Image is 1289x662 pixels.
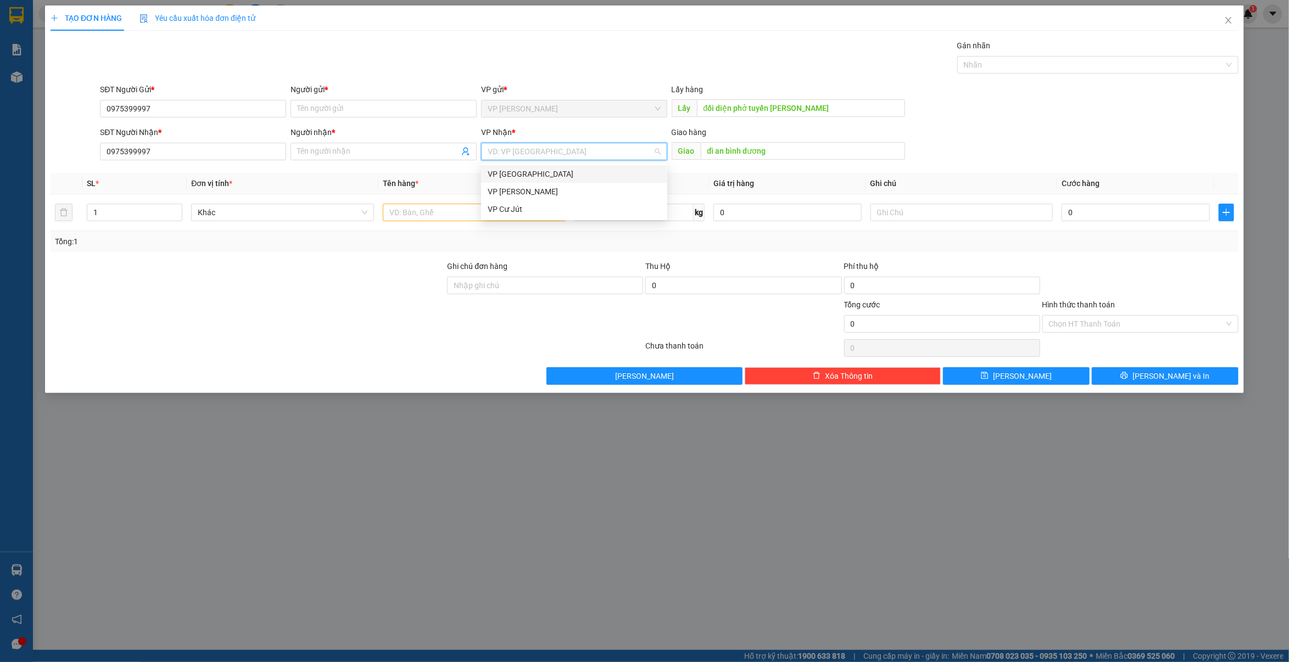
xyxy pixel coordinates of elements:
input: 0 [713,204,861,221]
span: Yêu cầu xuất hóa đơn điện tử [139,14,255,23]
button: Close [1213,5,1244,36]
button: [PERSON_NAME] [546,367,743,385]
input: Dọc đường [701,142,905,160]
div: VP Cư Jút [488,203,661,215]
input: VD: Bàn, Ghế [383,204,566,221]
label: Hình thức thanh toán [1042,300,1115,309]
div: VP [PERSON_NAME] [488,186,661,198]
span: TẠO ĐƠN HÀNG [51,14,122,23]
div: Tổng: 1 [55,235,497,248]
div: Người nhận [291,126,477,138]
th: Ghi chú [866,173,1058,194]
button: plus [1219,204,1234,221]
input: Dọc đường [697,99,905,117]
input: Ghi chú đơn hàng [447,277,643,294]
button: deleteXóa Thông tin [745,367,941,385]
span: delete [813,372,821,380]
div: Chưa thanh toán [644,340,842,359]
span: Giá trị hàng [713,179,754,188]
img: icon [139,14,148,23]
span: [PERSON_NAME] [993,370,1052,382]
span: Lấy hàng [672,85,704,94]
div: VP [GEOGRAPHIC_DATA] [488,168,661,180]
button: delete [55,204,72,221]
span: kg [694,204,705,221]
span: Lấy [672,99,697,117]
span: Thu Hộ [645,262,671,271]
span: Đơn vị tính [191,179,232,188]
div: VP gửi [481,83,667,96]
div: SĐT Người Gửi [100,83,286,96]
div: Người gửi [291,83,477,96]
div: SĐT Người Nhận [100,126,286,138]
label: Ghi chú đơn hàng [447,262,507,271]
span: Tổng cước [844,300,880,309]
span: user-add [461,147,470,156]
button: printer[PERSON_NAME] và In [1092,367,1238,385]
span: Tên hàng [383,179,418,188]
span: Giao [672,142,701,160]
span: Khác [198,204,367,221]
input: Ghi Chú [871,204,1053,221]
span: plus [51,14,58,22]
span: SL [87,179,96,188]
span: [PERSON_NAME] [615,370,674,382]
span: save [981,372,989,380]
div: Phí thu hộ [844,260,1040,277]
button: save[PERSON_NAME] [943,367,1090,385]
div: VP Nam Dong [481,183,667,200]
div: VP Cư Jút [481,200,667,218]
div: VP Sài Gòn [481,165,667,183]
span: Cước hàng [1062,179,1100,188]
span: [PERSON_NAME] và In [1132,370,1209,382]
label: Gán nhãn [957,41,991,50]
span: plus [1219,208,1234,217]
span: close [1224,16,1233,25]
span: VP Nhận [481,128,512,137]
span: printer [1120,372,1128,380]
span: VP Nam Dong [488,100,661,117]
span: Giao hàng [672,128,707,137]
span: Xóa Thông tin [825,370,873,382]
